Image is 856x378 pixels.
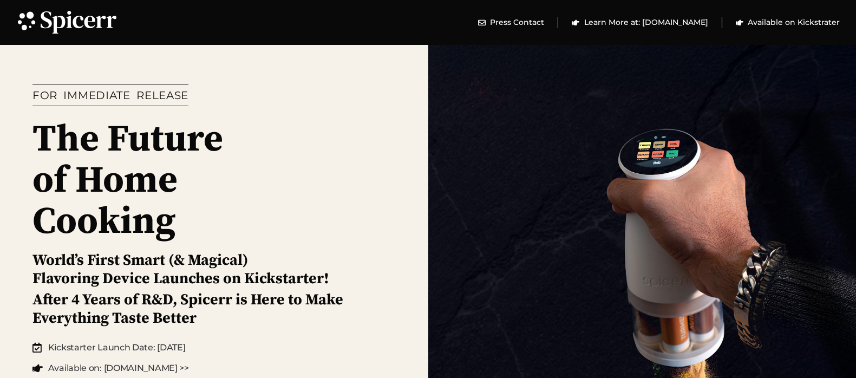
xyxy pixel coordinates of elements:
a: Learn More at: [DOMAIN_NAME] [572,17,708,28]
a: Available on: [DOMAIN_NAME] >> [32,362,274,375]
span: Kickstarter Launch Date: [DATE] [45,341,186,354]
span: Learn More at: [DOMAIN_NAME] [581,17,708,28]
span: Press Contact [487,17,544,28]
h1: FOR IMMEDIATE RELEASE [32,90,188,101]
span: Available on: [DOMAIN_NAME] >> [45,362,189,375]
h2: After 4 Years of R&D, Spicerr is Here to Make Everything Taste Better [32,291,374,327]
a: Press Contact [478,17,545,28]
a: Available on Kickstrater [736,17,840,28]
h1: The Future of Home Cooking [32,120,237,243]
h2: World’s First Smart (& Magical) Flavoring Device Launches on Kickstarter! [32,251,329,288]
span: Available on Kickstrater [745,17,840,28]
